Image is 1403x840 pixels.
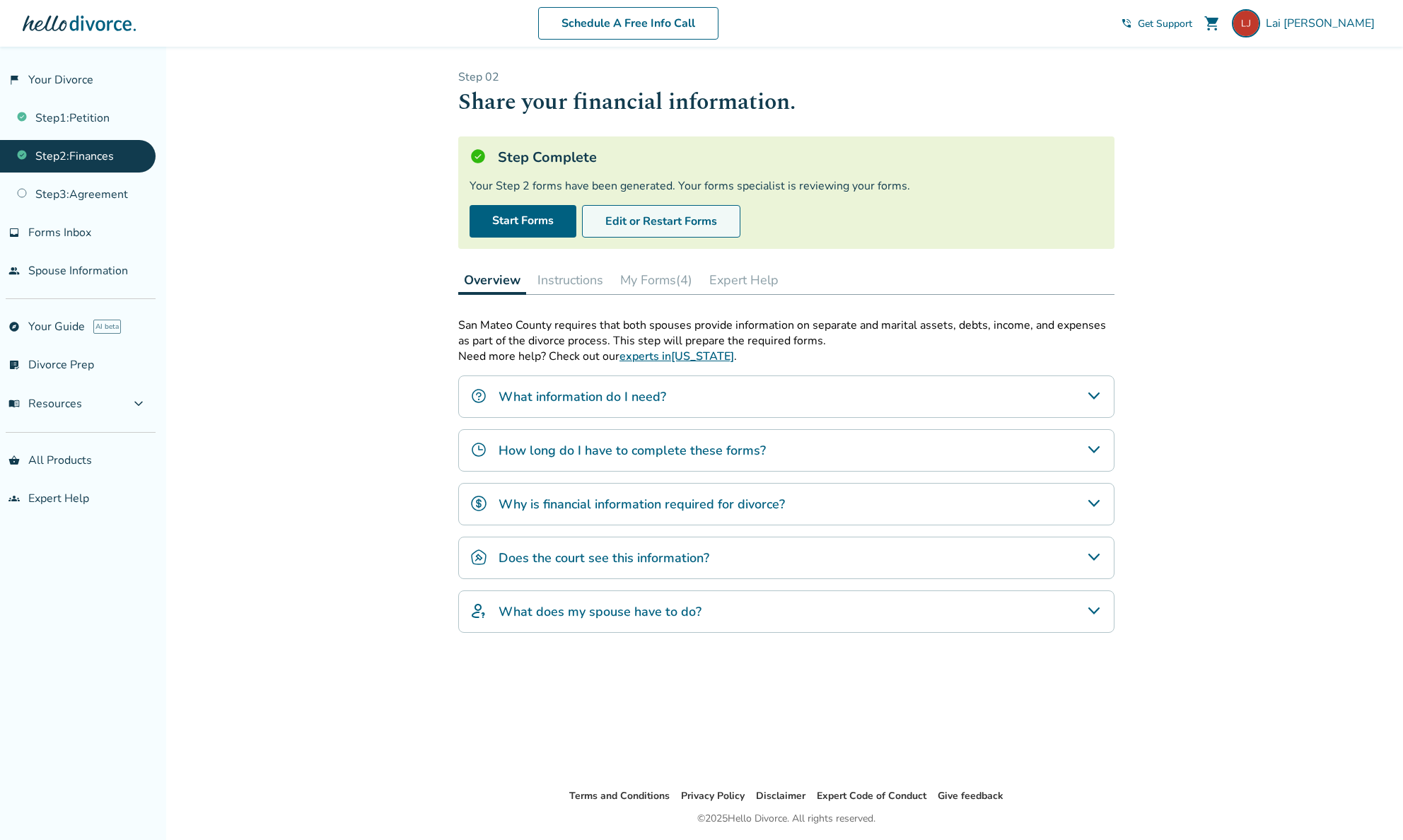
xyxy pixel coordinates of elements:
span: phone_in_talk [1121,18,1132,29]
a: Schedule A Free Info Call [538,7,718,40]
a: Privacy Policy [681,789,745,803]
span: Resources [8,396,82,412]
a: Expert Code of Conduct [817,789,926,803]
img: What does my spouse have to do? [470,602,487,619]
a: Start Forms [470,205,576,238]
button: Overview [458,266,526,295]
div: Does the court see this information? [458,537,1114,579]
h4: Does the court see this information? [499,549,709,567]
div: Why is financial information required for divorce? [458,483,1114,525]
img: lai.lyla.jiang@gmail.com [1232,9,1260,37]
span: shopping_basket [8,455,20,466]
p: Need more help? Check out our . [458,349,1114,364]
button: Expert Help [704,266,784,294]
div: What information do I need? [458,375,1114,418]
span: AI beta [93,320,121,334]
a: experts in[US_STATE] [619,349,734,364]
button: Instructions [532,266,609,294]
img: What information do I need? [470,387,487,404]
p: Step 0 2 [458,69,1114,85]
a: Terms and Conditions [569,789,670,803]
h4: Why is financial information required for divorce? [499,495,785,513]
h4: How long do I have to complete these forms? [499,441,766,460]
iframe: Chat Widget [1332,772,1403,840]
span: list_alt_check [8,359,20,371]
a: phone_in_talkGet Support [1121,17,1192,30]
div: Your Step 2 forms have been generated. Your forms specialist is reviewing your forms. [470,178,1103,194]
div: How long do I have to complete these forms? [458,429,1114,472]
button: My Forms(4) [615,266,698,294]
span: Forms Inbox [28,225,91,240]
h5: Step Complete [498,148,597,167]
p: San Mateo County requires that both spouses provide information on separate and marital assets, d... [458,317,1114,349]
span: Lai [PERSON_NAME] [1266,16,1380,31]
h4: What does my spouse have to do? [499,602,701,621]
img: Why is financial information required for divorce? [470,495,487,512]
h1: Share your financial information. [458,85,1114,119]
span: inbox [8,227,20,238]
span: shopping_cart [1204,15,1221,32]
span: people [8,265,20,276]
span: Get Support [1138,17,1192,30]
span: expand_more [130,395,147,412]
h4: What information do I need? [499,387,666,406]
li: Disclaimer [756,788,805,805]
span: flag_2 [8,74,20,86]
img: Does the court see this information? [470,549,487,566]
span: groups [8,493,20,504]
img: How long do I have to complete these forms? [470,441,487,458]
div: © 2025 Hello Divorce. All rights reserved. [697,810,875,827]
button: Edit or Restart Forms [582,205,740,238]
span: explore [8,321,20,332]
span: menu_book [8,398,20,409]
div: What does my spouse have to do? [458,590,1114,633]
li: Give feedback [938,788,1003,805]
